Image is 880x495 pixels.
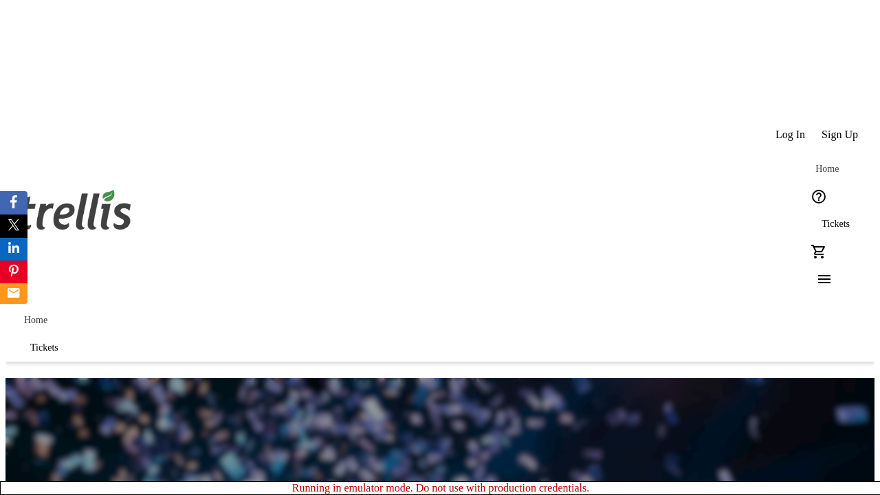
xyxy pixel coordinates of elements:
span: Log In [775,129,805,141]
span: Home [24,315,47,326]
button: Help [805,183,833,210]
span: Sign Up [822,129,858,141]
a: Tickets [14,334,75,362]
a: Tickets [805,210,866,238]
a: Home [805,155,849,183]
span: Home [815,164,839,175]
span: Tickets [822,219,850,230]
a: Home [14,307,58,334]
span: Tickets [30,342,58,353]
button: Log In [767,121,813,148]
button: Cart [805,238,833,265]
button: Sign Up [813,121,866,148]
button: Menu [805,265,833,293]
img: Orient E2E Organization EgeEGq6TOG's Logo [14,175,136,243]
